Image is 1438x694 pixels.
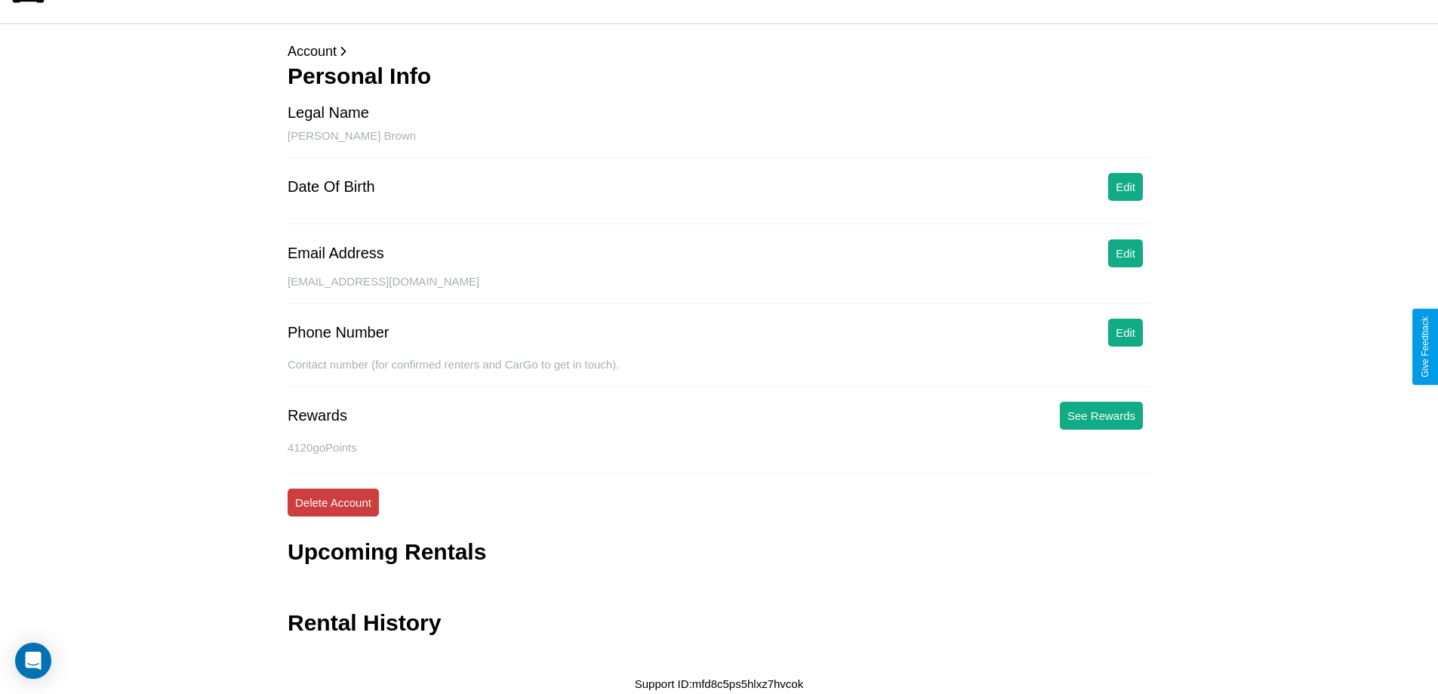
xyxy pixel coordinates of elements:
[288,104,369,122] div: Legal Name
[1060,402,1143,430] button: See Rewards
[288,324,390,341] div: Phone Number
[288,63,1150,89] h3: Personal Info
[288,358,1150,387] div: Contact number (for confirmed renters and CarGo to get in touch).
[1420,316,1430,378] div: Give Feedback
[288,39,1150,63] p: Account
[288,489,379,517] button: Delete Account
[1108,239,1143,267] button: Edit
[15,643,51,679] div: Open Intercom Messenger
[288,539,486,565] h3: Upcoming Rentals
[288,610,441,636] h3: Rental History
[1108,173,1143,201] button: Edit
[288,129,1150,158] div: [PERSON_NAME] Brown
[288,407,347,424] div: Rewards
[288,275,1150,304] div: [EMAIL_ADDRESS][DOMAIN_NAME]
[1108,319,1143,347] button: Edit
[288,245,384,262] div: Email Address
[288,178,375,196] div: Date Of Birth
[635,674,803,694] p: Support ID: mfd8c5ps5hlxz7hvcok
[288,437,1150,458] p: 4120 goPoints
